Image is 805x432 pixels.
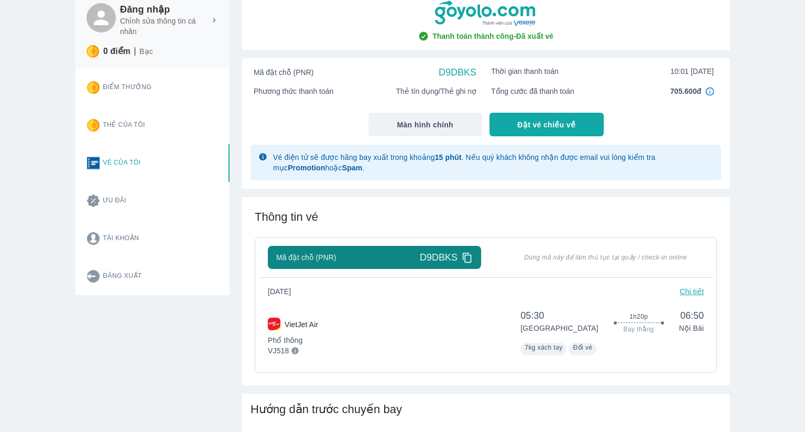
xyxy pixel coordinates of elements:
[273,153,656,172] span: Vé điện tử sẽ được hãng bay xuất trong khoảng . Nếu quý khách không nhận được email vui lòng kiểm...
[79,144,230,182] button: Vé của tôi
[268,286,299,297] span: [DATE]
[420,251,458,264] span: D9DBKS
[87,81,100,94] img: star
[525,344,562,351] span: 7kg xách tay
[103,46,130,57] p: 0 điểm
[491,86,574,96] span: Tổng cước đã thanh toán
[139,46,153,57] p: Bạc
[120,16,205,37] p: Chỉnh sửa thông tin cá nhân
[573,344,592,351] span: Đổi vé
[79,69,230,106] button: Điểm thưởng
[342,164,363,172] strong: Spam
[285,319,318,330] p: VietJet Air
[435,1,537,27] img: goyolo-logo
[268,345,289,356] p: VJ518
[679,309,704,322] span: 06:50
[276,252,336,263] span: Mã đặt chỗ (PNR)
[435,153,462,161] strong: 15 phút
[396,86,476,96] span: Thẻ tín dụng/Thẻ ghi nợ
[255,210,318,223] span: Thông tin vé
[680,286,704,297] p: Chi tiết
[288,164,325,172] strong: Promotion
[397,120,453,130] span: Màn hình chính
[87,232,100,245] img: account
[491,66,559,77] span: Thời gian thanh toán
[507,253,704,262] span: Dùng mã này để làm thủ tục tại quầy / check-in online
[254,67,313,78] span: Mã đặt chỗ (PNR)
[87,195,100,207] img: promotion
[520,309,598,322] span: 05:30
[489,113,604,136] button: Đặt vé chiều về
[439,66,476,79] span: D9DBKS
[86,45,99,58] img: star
[75,69,230,295] div: Card thong tin user
[520,323,598,333] p: [GEOGRAPHIC_DATA]
[79,220,230,257] button: Tài khoản
[87,157,100,169] img: ticket
[432,31,553,41] span: Thanh toán thành công - Đã xuất vé
[254,86,333,96] span: Phương thức thanh toán
[87,119,100,132] img: star
[79,182,230,220] button: Ưu đãi
[251,403,402,416] span: Hướng dẫn trước chuyến bay
[705,87,714,95] img: in4
[120,3,219,16] h6: Đăng nhập
[624,325,654,333] span: Bay thẳng
[259,153,267,160] img: glyph
[670,66,714,77] span: 10:01 [DATE]
[517,120,575,130] span: Đặt vé chiều về
[87,270,100,283] img: logout
[418,31,429,41] img: check-circle
[679,323,704,333] p: Nội Bài
[368,113,483,136] button: Màn hình chính
[79,257,230,295] button: Đăng xuất
[79,106,230,144] button: Thẻ của tôi
[670,86,701,96] span: 705.600đ
[629,312,648,321] span: 1h20p
[268,335,318,345] p: Phổ thông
